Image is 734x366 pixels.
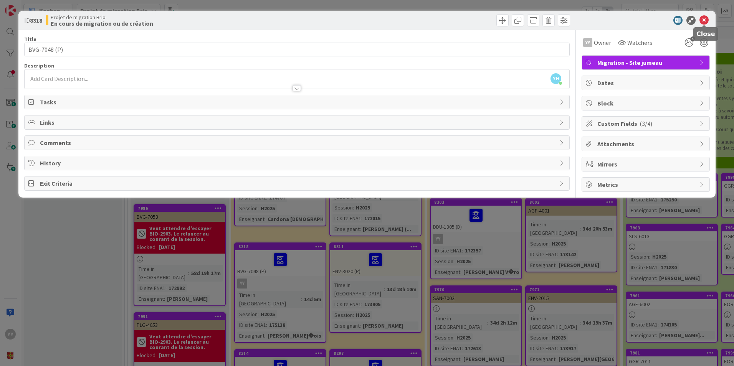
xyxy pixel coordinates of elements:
[597,160,696,169] span: Mirrors
[40,97,555,107] span: Tasks
[40,179,555,188] span: Exit Criteria
[30,16,42,24] b: 8318
[597,139,696,148] span: Attachments
[690,36,695,41] span: 1
[51,20,153,26] b: En cours de migration ou de création
[24,62,54,69] span: Description
[696,30,715,38] h5: Close
[24,36,36,43] label: Title
[594,38,611,47] span: Owner
[40,158,555,168] span: History
[597,78,696,87] span: Dates
[597,119,696,128] span: Custom Fields
[597,58,696,67] span: Migration - Site jumeau
[24,16,42,25] span: ID
[597,180,696,189] span: Metrics
[24,43,570,56] input: type card name here...
[583,38,592,47] div: YY
[550,73,561,84] span: YH
[597,99,696,108] span: Block
[627,38,652,47] span: Watchers
[40,118,555,127] span: Links
[40,138,555,147] span: Comments
[640,120,652,127] span: ( 3/4 )
[51,14,153,20] span: Projet de migration Brio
